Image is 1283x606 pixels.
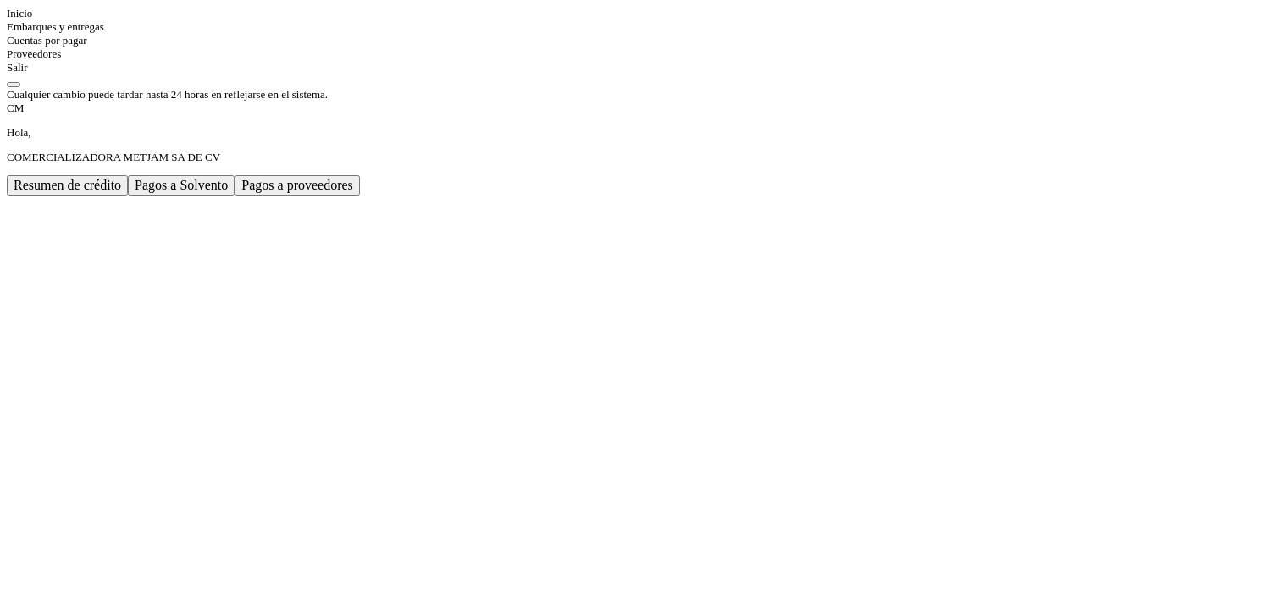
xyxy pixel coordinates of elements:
[7,7,32,19] a: Inicio
[7,61,1276,74] div: Salir
[7,126,1276,140] p: Hola,
[241,178,353,192] span: Pagos a proveedores
[7,47,61,60] a: Proveedores
[7,102,24,114] span: CM
[135,178,228,192] span: Pagos a Solvento
[7,151,1276,164] p: COMERCIALIZADORA METJAM SA DE CV
[14,178,121,192] span: Resumen de crédito
[7,7,1276,20] div: Inicio
[7,61,28,74] a: Salir
[7,20,1276,34] div: Embarques y entregas
[7,47,1276,61] div: Proveedores
[7,34,1276,47] div: Cuentas por pagar
[7,88,1276,102] div: Cualquier cambio puede tardar hasta 24 horas en reflejarse en el sistema.
[7,20,104,33] a: Embarques y entregas
[7,34,87,47] a: Cuentas por pagar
